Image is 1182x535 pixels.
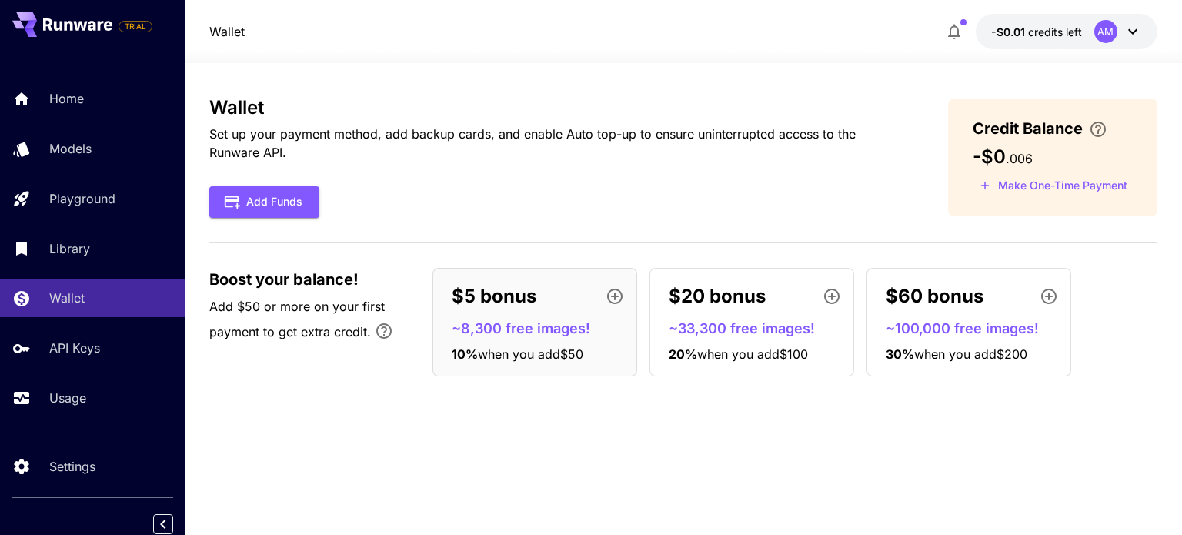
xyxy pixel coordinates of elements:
[119,21,152,32] span: TRIAL
[669,346,697,362] span: 20 %
[914,346,1027,362] span: when you add $200
[452,283,536,310] p: $5 bonus
[49,139,92,158] p: Models
[209,125,898,162] p: Set up your payment method, add backup cards, and enable Auto top-up to ensure uninterrupted acce...
[209,186,319,218] button: Add Funds
[886,318,1064,339] p: ~100,000 free images!
[478,346,583,362] span: when you add $50
[369,316,399,346] button: Bonus applies only to your first payment, up to 30% on the first $1,000.
[1083,120,1114,139] button: Enter your card details and choose an Auto top-up amount to avoid service interruptions. We'll au...
[669,318,847,339] p: ~33,300 free images!
[452,346,478,362] span: 10 %
[669,283,766,310] p: $20 bonus
[49,89,84,108] p: Home
[153,514,173,534] button: Collapse sidebar
[973,117,1083,140] span: Credit Balance
[119,17,152,35] span: Add your payment card to enable full platform functionality.
[49,189,115,208] p: Playground
[991,25,1028,38] span: -$0.01
[452,318,630,339] p: ~8,300 free images!
[49,339,100,357] p: API Keys
[991,24,1082,40] div: -$0.006
[209,268,359,291] span: Boost your balance!
[209,299,385,339] span: Add $50 or more on your first payment to get extra credit.
[209,22,245,41] nav: breadcrumb
[976,14,1157,49] button: -$0.006AM
[49,239,90,258] p: Library
[973,174,1134,198] button: Make a one-time, non-recurring payment
[49,389,86,407] p: Usage
[209,97,898,119] h3: Wallet
[1006,151,1033,166] span: . 006
[1094,20,1117,43] div: AM
[49,457,95,476] p: Settings
[886,346,914,362] span: 30 %
[973,145,1006,168] span: -$0
[886,283,983,310] p: $60 bonus
[697,346,808,362] span: when you add $100
[1028,25,1082,38] span: credits left
[49,289,85,307] p: Wallet
[209,22,245,41] a: Wallet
